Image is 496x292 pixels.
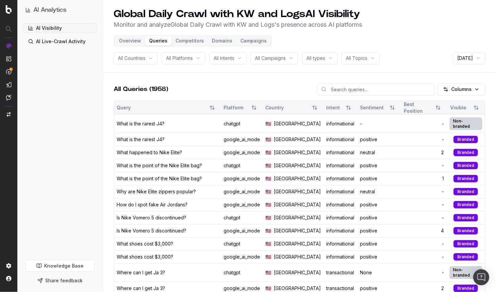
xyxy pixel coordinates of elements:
[7,112,11,117] img: Switch project
[248,102,260,114] button: Sort
[454,227,478,234] div: Branded
[326,227,355,234] div: informational
[224,240,260,247] div: chatgpt
[265,162,271,169] span: 🇺🇸
[274,175,321,182] span: [GEOGRAPHIC_DATA]
[265,120,271,127] span: 🇺🇸
[265,104,306,111] div: Country
[6,276,11,281] img: My account
[6,82,11,87] img: Studio
[404,175,444,182] div: 1
[274,214,321,221] span: [GEOGRAPHIC_DATA]
[274,149,321,156] span: [GEOGRAPHIC_DATA]
[404,188,444,195] div: -
[117,188,196,195] div: Why are Nike Elite zippers popular?
[386,102,398,114] button: Sort
[255,55,286,62] span: All Campaigns
[224,188,260,195] div: google_ai_mode
[360,201,398,208] div: positive
[360,269,398,276] div: None
[404,162,444,169] div: -
[23,36,97,47] a: AI Live-Crawl Activity
[118,55,145,62] span: All Countries
[326,162,355,169] div: informational
[117,201,188,208] div: How do I spot fake Air Jordans?
[360,214,398,221] div: positive
[326,269,355,276] div: transactional
[454,285,478,292] div: Branded
[274,269,321,276] span: [GEOGRAPHIC_DATA]
[265,254,271,260] span: 🇺🇸
[265,285,271,292] span: 🇺🇸
[265,136,271,143] span: 🇺🇸
[117,149,182,156] div: What happened to Nike Elite?
[450,266,482,279] div: Non-branded
[117,269,165,276] div: Where can I get Ja 3?
[265,269,271,276] span: 🇺🇸
[265,214,271,221] span: 🇺🇸
[360,120,398,127] div: -
[265,227,271,234] span: 🇺🇸
[454,188,478,195] div: Branded
[23,23,97,33] a: AI Visibility
[326,201,355,208] div: informational
[224,254,260,260] div: google_ai_mode
[274,240,321,247] span: [GEOGRAPHIC_DATA]
[265,149,271,156] span: 🇺🇸
[326,136,355,143] div: informational
[117,240,173,247] div: What shoes cost $3,000?
[224,120,260,127] div: chatgpt
[274,188,321,195] span: [GEOGRAPHIC_DATA]
[25,5,95,15] button: AI Analytics
[360,104,384,111] div: Sentiment
[360,188,398,195] div: neutral
[224,214,260,221] div: chatgpt
[454,149,478,156] div: Branded
[404,227,444,234] div: 4
[236,36,271,45] button: Campaigns
[404,120,444,127] div: -
[6,263,11,269] img: Setting
[454,136,478,143] div: Branded
[404,149,444,156] div: 2
[114,8,362,20] h1: Global Daily Crawl with KW and Logs AI Visibility
[6,5,12,14] img: Botify logo
[145,36,171,45] button: Queries
[326,149,355,156] div: informational
[274,162,321,169] span: [GEOGRAPHIC_DATA]
[117,120,164,127] div: What is the rarest J4?
[117,227,186,234] div: Is Nike Vomero 5 discontinued?
[317,83,435,95] input: Search queries...
[224,149,260,156] div: google_ai_mode
[25,260,95,272] a: Knowledge Base
[470,102,482,114] button: Sort
[360,149,398,156] div: neutral
[326,254,355,260] div: informational
[224,201,260,208] div: google_ai_mode
[224,175,260,182] div: google_ai_mode
[454,214,478,221] div: Branded
[25,275,95,287] button: Share feedback
[450,117,482,130] div: Non-branded
[265,201,271,208] span: 🇺🇸
[114,85,168,94] h2: All Queries (1958)
[166,55,193,62] span: All Platforms
[274,254,321,260] span: [GEOGRAPHIC_DATA]
[115,36,145,45] button: Overview
[117,285,165,292] div: Where can I get Ja 3?
[274,120,321,127] span: [GEOGRAPHIC_DATA]
[224,136,260,143] div: google_ai_mode
[114,20,362,29] p: Monitor and analyze Global Daily Crawl with KW and Logs 's presence across AI platforms
[224,227,260,234] div: google_ai_mode
[450,104,468,111] div: Visible
[360,175,398,182] div: positive
[432,102,444,114] button: Sort
[404,285,444,292] div: 2
[454,253,478,261] div: Branded
[343,102,355,114] button: Sort
[360,285,398,292] div: positive
[6,56,11,62] img: Intelligence
[214,55,234,62] span: All Intents
[265,240,271,247] span: 🇺🇸
[326,104,340,111] div: Intent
